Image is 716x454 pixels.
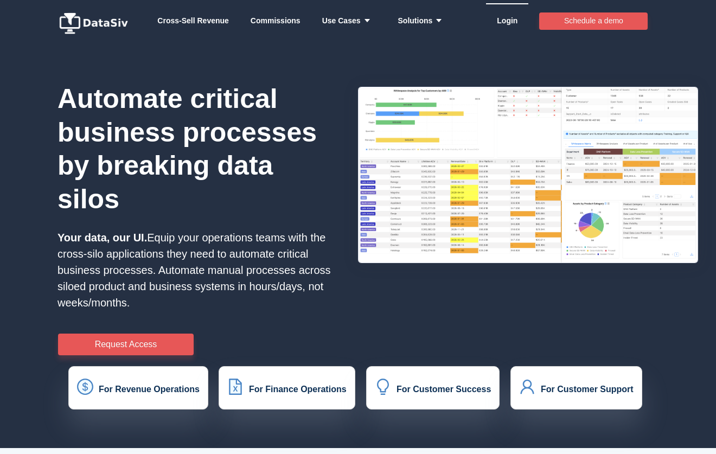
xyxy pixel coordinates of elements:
i: icon: caret-down [432,17,443,24]
button: icon: userFor Customer Support [510,366,642,410]
img: logo [57,12,133,34]
a: Whitespace [157,4,229,37]
h1: Automate critical business processes by breaking data silos [57,82,337,216]
button: icon: bulbFor Customer Success [366,366,500,410]
a: icon: bulbFor Customer Success [375,386,491,395]
button: Request Access [58,334,194,355]
span: Equip your operations teams with the cross-silo applications they need to automate critical busin... [57,232,331,309]
a: Commissions [251,4,301,37]
button: Schedule a demo [539,12,648,30]
strong: Your data, our UI. [57,232,147,244]
img: HxQKbKb.png [358,87,698,263]
strong: Use Cases [322,16,376,25]
strong: Solutions [398,16,449,25]
a: icon: dollarFor Revenue Operations [77,386,200,395]
a: icon: userFor Customer Support [519,386,634,395]
i: icon: caret-down [361,17,371,24]
button: icon: dollarFor Revenue Operations [68,366,208,410]
a: icon: file-excelFor Finance Operations [227,386,347,395]
a: Login [497,4,517,37]
button: icon: file-excelFor Finance Operations [219,366,355,410]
